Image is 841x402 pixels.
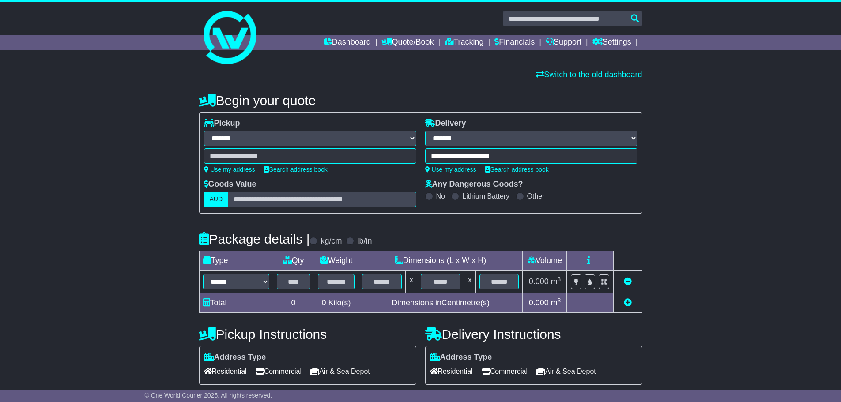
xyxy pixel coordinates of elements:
[357,237,372,246] label: lb/in
[445,35,483,50] a: Tracking
[264,166,328,173] a: Search address book
[436,192,445,200] label: No
[204,353,266,362] label: Address Type
[624,298,632,307] a: Add new item
[273,293,314,313] td: 0
[204,192,229,207] label: AUD
[494,35,535,50] a: Financials
[321,237,342,246] label: kg/cm
[204,180,256,189] label: Goods Value
[314,251,358,271] td: Weight
[324,35,371,50] a: Dashboard
[592,35,631,50] a: Settings
[199,232,310,246] h4: Package details |
[558,297,561,304] sup: 3
[624,277,632,286] a: Remove this item
[204,166,255,173] a: Use my address
[273,251,314,271] td: Qty
[482,364,528,378] span: Commercial
[204,364,247,378] span: Residential
[321,298,326,307] span: 0
[536,70,642,79] a: Switch to the old dashboard
[551,277,561,286] span: m
[425,327,642,342] h4: Delivery Instructions
[529,298,549,307] span: 0.000
[310,364,370,378] span: Air & Sea Depot
[199,293,273,313] td: Total
[425,166,476,173] a: Use my address
[199,251,273,271] td: Type
[358,251,523,271] td: Dimensions (L x W x H)
[256,364,302,378] span: Commercial
[406,271,417,293] td: x
[425,119,466,128] label: Delivery
[551,298,561,307] span: m
[462,192,509,200] label: Lithium Battery
[430,353,492,362] label: Address Type
[529,277,549,286] span: 0.000
[381,35,434,50] a: Quote/Book
[546,35,581,50] a: Support
[358,293,523,313] td: Dimensions in Centimetre(s)
[527,192,545,200] label: Other
[199,327,416,342] h4: Pickup Instructions
[523,251,567,271] td: Volume
[314,293,358,313] td: Kilo(s)
[145,392,272,399] span: © One World Courier 2025. All rights reserved.
[485,166,549,173] a: Search address book
[430,364,473,378] span: Residential
[464,271,475,293] td: x
[558,276,561,282] sup: 3
[536,364,596,378] span: Air & Sea Depot
[199,93,642,108] h4: Begin your quote
[425,180,523,189] label: Any Dangerous Goods?
[204,119,240,128] label: Pickup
